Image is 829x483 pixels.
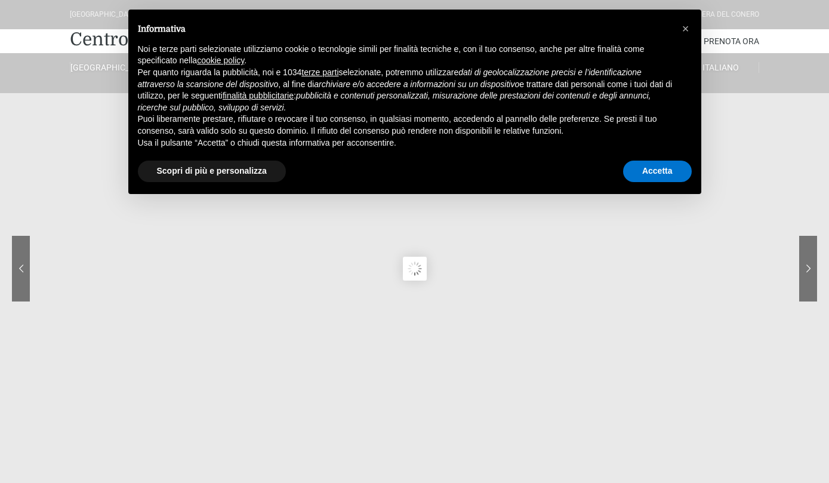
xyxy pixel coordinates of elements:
[623,161,692,182] button: Accetta
[689,9,759,20] div: Riviera Del Conero
[197,56,244,65] a: cookie policy
[702,63,739,72] span: Italiano
[138,137,673,149] p: Usa il pulsante “Accetta” o chiudi questa informativa per acconsentire.
[138,44,673,67] p: Noi e terze parti selezionate utilizziamo cookie o tecnologie simili per finalità tecniche e, con...
[70,62,146,73] a: [GEOGRAPHIC_DATA]
[138,91,651,112] em: pubblicità e contenuti personalizzati, misurazione delle prestazioni dei contenuti e degli annunc...
[70,27,300,51] a: Centro Vacanze De Angelis
[223,90,294,102] button: finalità pubblicitarie
[682,22,689,35] span: ×
[314,79,519,89] em: archiviare e/o accedere a informazioni su un dispositivo
[138,67,642,89] em: dati di geolocalizzazione precisi e l’identificazione attraverso la scansione del dispositivo
[138,67,673,113] p: Per quanto riguarda la pubblicità, noi e 1034 selezionate, potremmo utilizzare , al fine di e tra...
[138,161,286,182] button: Scopri di più e personalizza
[138,113,673,137] p: Puoi liberamente prestare, rifiutare o revocare il tuo consenso, in qualsiasi momento, accedendo ...
[676,19,695,38] button: Chiudi questa informativa
[70,9,138,20] div: [GEOGRAPHIC_DATA]
[138,24,673,34] h2: Informativa
[301,67,338,79] button: terze parti
[683,62,759,73] a: Italiano
[704,29,759,53] a: Prenota Ora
